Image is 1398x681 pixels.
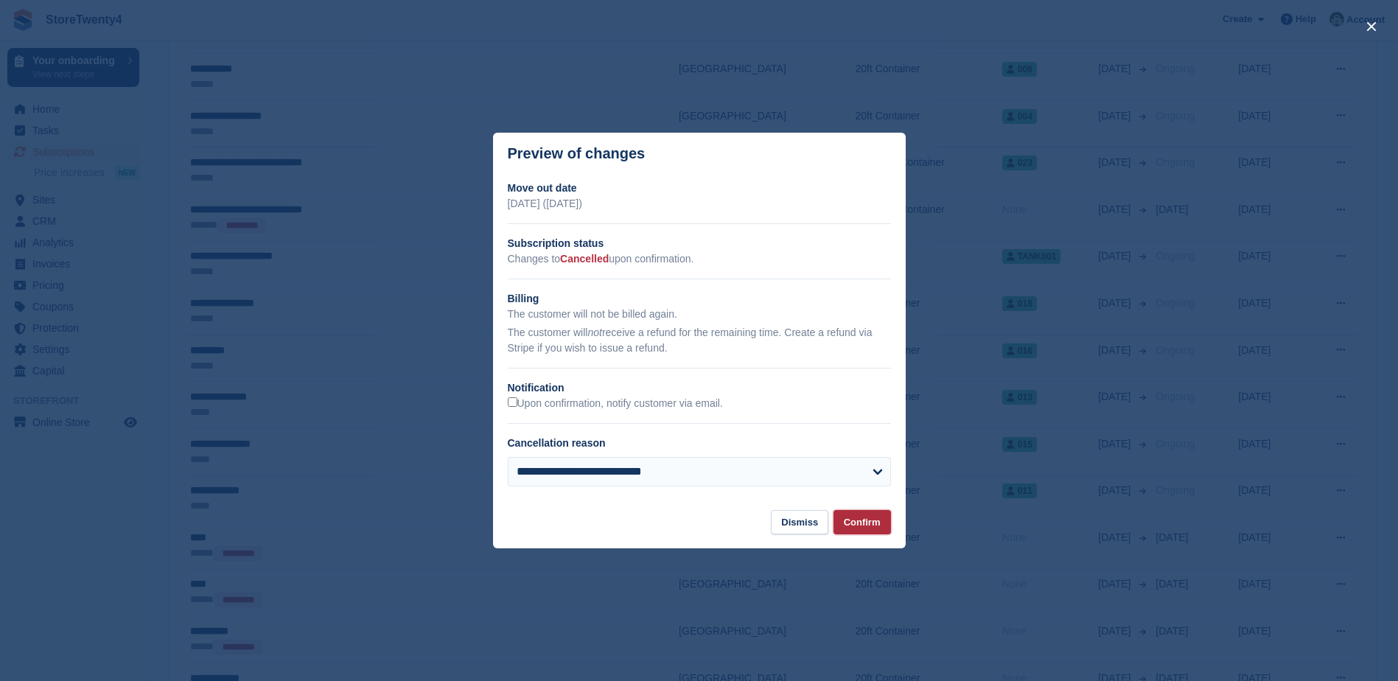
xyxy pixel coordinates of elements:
input: Upon confirmation, notify customer via email. [508,397,517,407]
label: Cancellation reason [508,437,606,449]
p: Changes to upon confirmation. [508,251,891,267]
button: close [1360,15,1383,38]
span: Cancelled [560,253,609,265]
h2: Subscription status [508,236,891,251]
h2: Billing [508,291,891,307]
label: Upon confirmation, notify customer via email. [508,397,723,411]
p: [DATE] ([DATE]) [508,196,891,212]
button: Confirm [833,510,891,534]
h2: Notification [508,380,891,396]
p: The customer will receive a refund for the remaining time. Create a refund via Stripe if you wish... [508,325,891,356]
p: The customer will not be billed again. [508,307,891,322]
em: not [587,326,601,338]
h2: Move out date [508,181,891,196]
button: Dismiss [771,510,828,534]
p: Preview of changes [508,145,646,162]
